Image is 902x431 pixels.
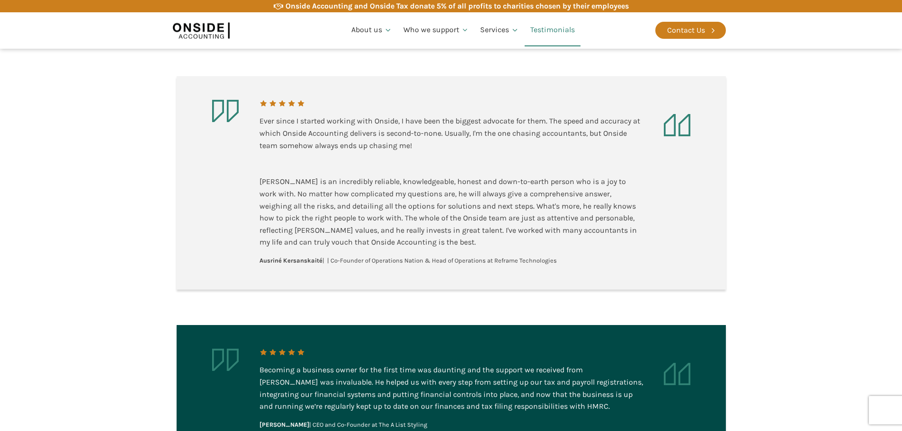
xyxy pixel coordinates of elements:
div: | CEO and Co-Founder at The A List Styling [259,420,427,430]
a: Testimonials [525,14,580,46]
a: About us [346,14,398,46]
b: Ausriné Kersanskaité [259,257,322,264]
div: [PERSON_NAME] is an incredibly reliable, knowledgeable, honest and down-to-earth person who is a ... [259,176,643,248]
a: Services [474,14,525,46]
div: Contact Us [667,24,705,36]
div: | | Co-Founder of Operations Nation & Head of Operations at Reframe Technologies [259,256,557,266]
img: Onside Accounting [173,19,230,41]
a: Who we support [398,14,475,46]
b: [PERSON_NAME] [259,421,309,428]
a: Contact Us [655,22,726,39]
div: Ever since I started working with Onside, I have been the biggest advocate for them. The speed an... [259,115,643,151]
div: Becoming a business owner for the first time was daunting and the support we received from [PERSO... [259,364,643,412]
